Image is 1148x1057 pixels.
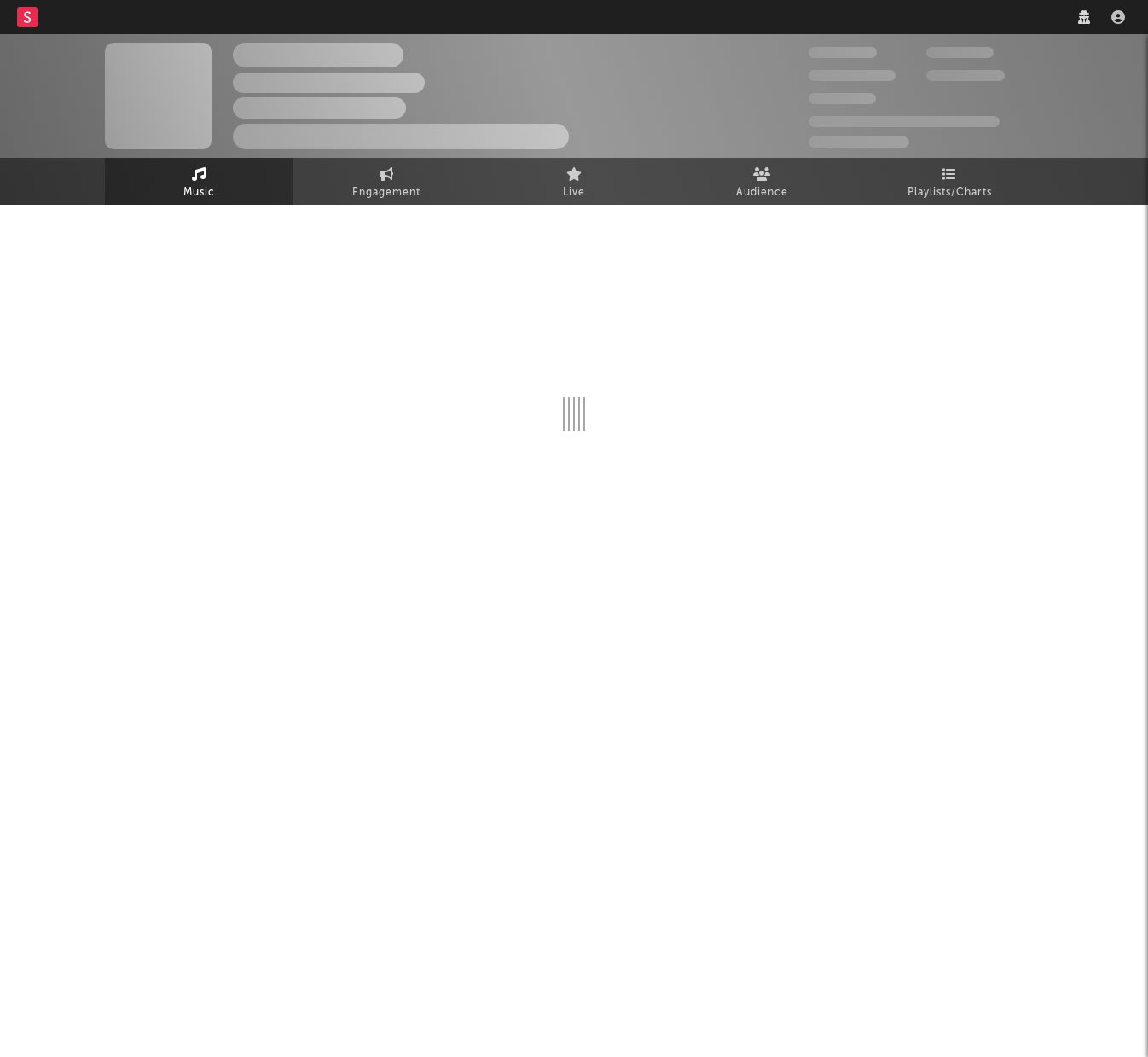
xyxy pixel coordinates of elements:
[907,183,992,203] span: Playlists/Charts
[352,183,420,203] span: Engagement
[809,116,1000,127] span: 50,000,000 Monthly Listeners
[105,158,293,205] a: Music
[926,70,1005,81] span: 1,000,000
[809,136,909,148] span: Jump Score: 85.0
[926,47,994,58] span: 100,000
[668,158,855,205] a: Audience
[736,183,788,203] span: Audience
[480,158,668,205] a: Live
[809,47,877,58] span: 300,000
[563,183,585,203] span: Live
[809,93,876,104] span: 100,000
[293,158,480,205] a: Engagement
[809,70,896,81] span: 50,000,000
[855,158,1043,205] a: Playlists/Charts
[183,183,215,203] span: Music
